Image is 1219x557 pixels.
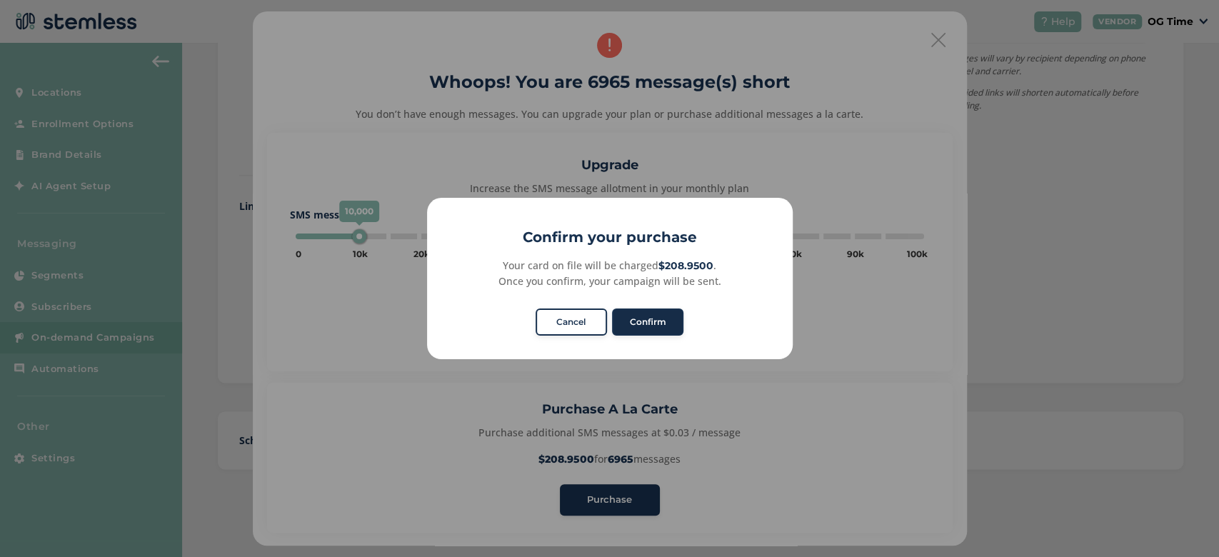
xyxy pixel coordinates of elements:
[1148,488,1219,557] iframe: Chat Widget
[536,308,607,336] button: Cancel
[612,308,683,336] button: Confirm
[443,258,776,288] div: Your card on file will be charged . Once you confirm, your campaign will be sent.
[427,226,793,248] h2: Confirm your purchase
[658,259,713,272] strong: $208.9500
